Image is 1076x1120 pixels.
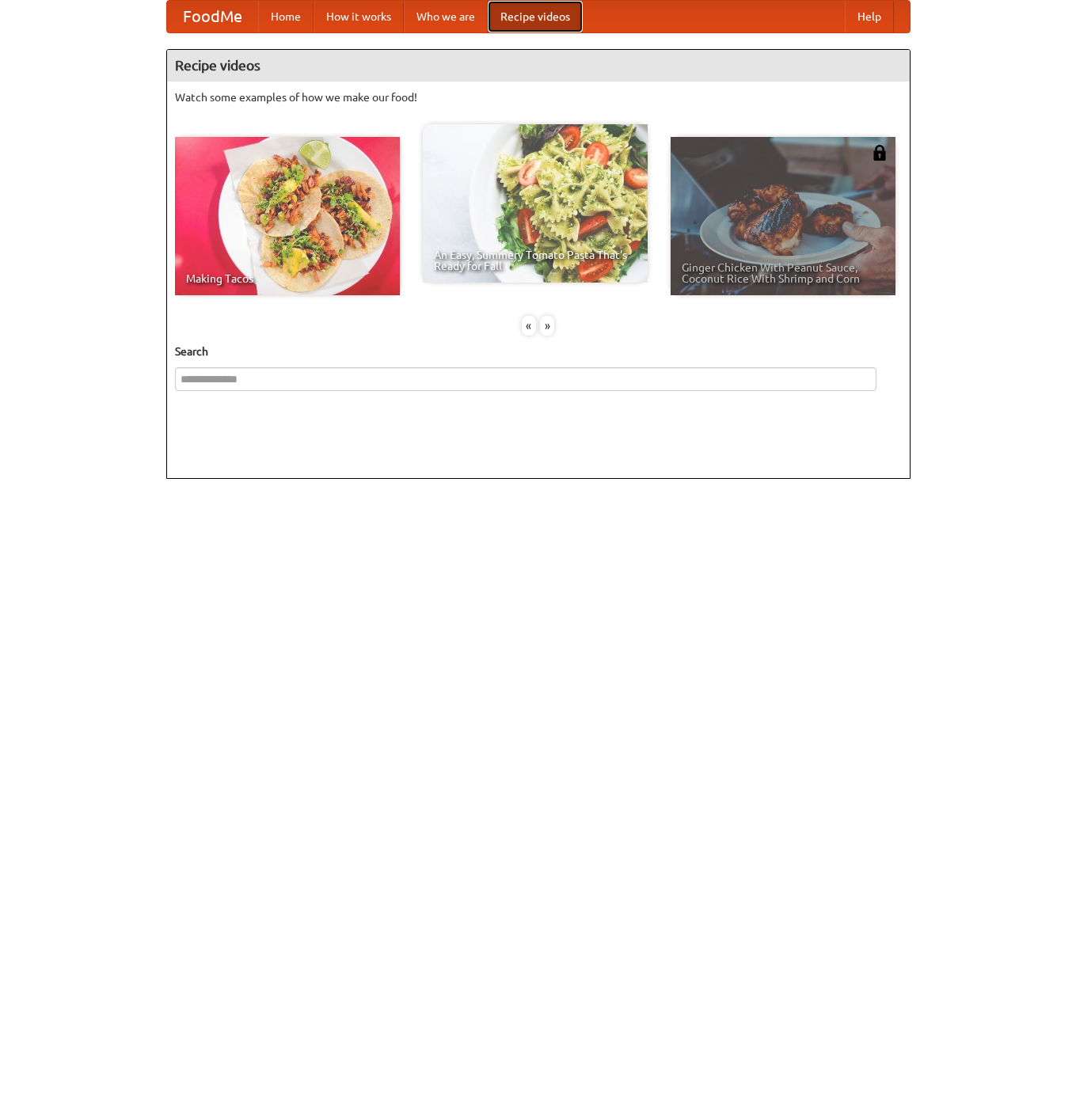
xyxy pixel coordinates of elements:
a: Making Tacos [175,137,400,295]
h4: Recipe videos [167,50,910,82]
a: An Easy, Summery Tomato Pasta That's Ready for Fall [423,124,648,283]
div: « [522,316,536,336]
a: Who we are [404,1,488,32]
a: How it works [314,1,404,32]
div: » [540,316,554,336]
p: Watch some examples of how we make our food! [175,89,902,105]
h5: Search [175,344,902,359]
span: An Easy, Summery Tomato Pasta That's Ready for Fall [434,249,637,271]
img: 483408.png [872,145,888,161]
span: Making Tacos [186,273,389,284]
a: Help [845,1,894,32]
a: FoodMe [167,1,258,32]
a: Recipe videos [488,1,583,32]
a: Home [258,1,314,32]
